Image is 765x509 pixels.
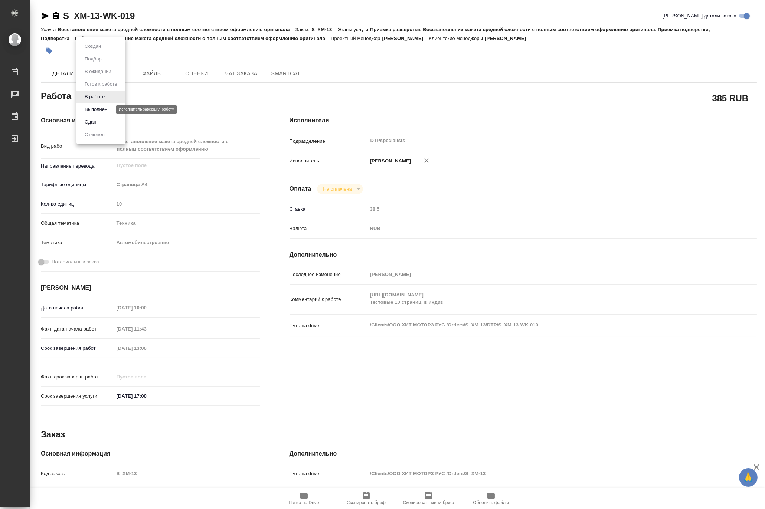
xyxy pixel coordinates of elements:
[82,55,104,63] button: Подбор
[82,118,98,126] button: Сдан
[82,93,107,101] button: В работе
[82,105,109,114] button: Выполнен
[82,68,114,76] button: В ожидании
[82,80,120,88] button: Готов к работе
[82,42,103,50] button: Создан
[82,131,107,139] button: Отменен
